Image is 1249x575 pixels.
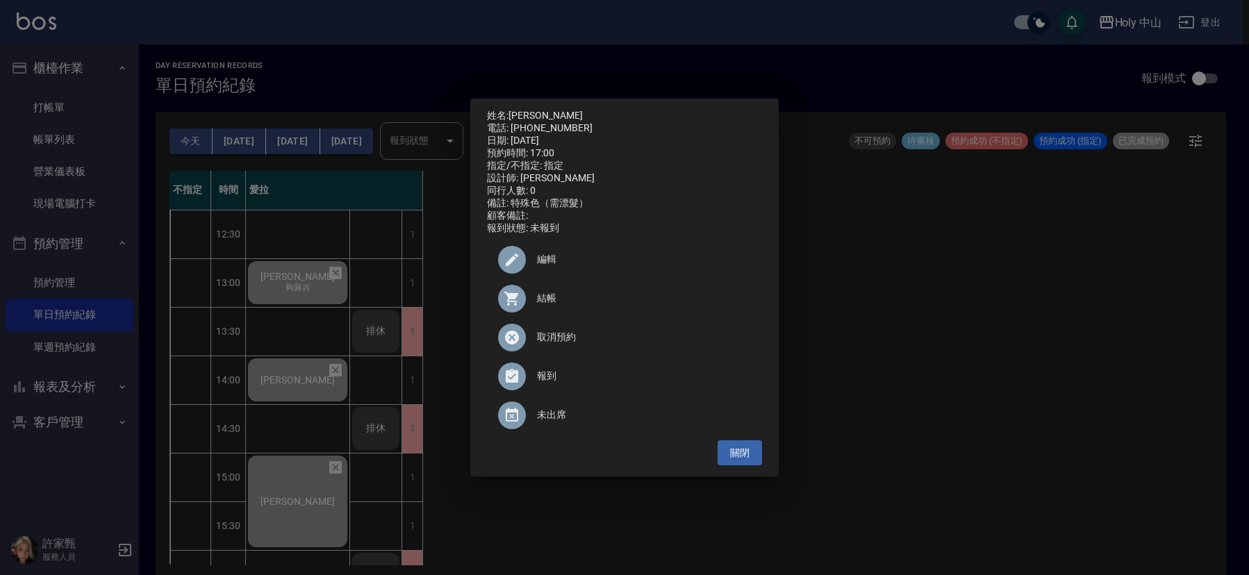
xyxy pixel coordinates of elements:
div: 備註: 特殊色（需漂髮） [487,197,762,210]
span: 未出席 [537,408,751,422]
div: 日期: [DATE] [487,135,762,147]
div: 預約時間: 17:00 [487,147,762,160]
div: 報到狀態: 未報到 [487,222,762,235]
span: 結帳 [537,291,751,306]
span: 報到 [537,369,751,383]
p: 姓名: [487,110,762,122]
div: 顧客備註: [487,210,762,222]
span: 編輯 [537,252,751,267]
button: 關閉 [718,440,762,466]
div: 設計師: [PERSON_NAME] [487,172,762,185]
div: 報到 [487,357,762,396]
div: 未出席 [487,396,762,435]
div: 同行人數: 0 [487,185,762,197]
a: [PERSON_NAME] [508,110,583,121]
div: 電話: [PHONE_NUMBER] [487,122,762,135]
a: 結帳 [487,279,762,318]
div: 編輯 [487,240,762,279]
div: 取消預約 [487,318,762,357]
div: 指定/不指定: 指定 [487,160,762,172]
span: 取消預約 [537,330,751,344]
